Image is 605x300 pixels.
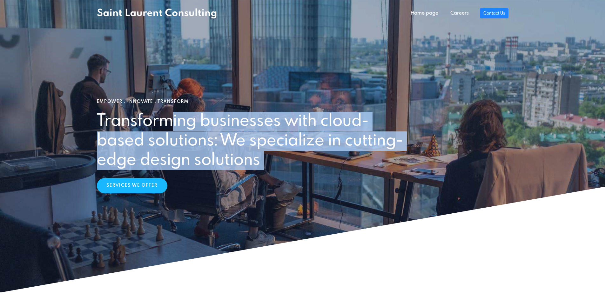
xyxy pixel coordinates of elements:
[97,99,508,104] h1: Empower . Innovate . Transform
[480,8,508,18] a: Contact Us
[97,112,406,170] h2: Transforming businesses with cloud-based solutions: We specialize in cutting-edge design solutions
[405,7,444,20] a: Home page
[97,178,167,193] a: Services We Offer
[444,7,475,20] a: Careers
